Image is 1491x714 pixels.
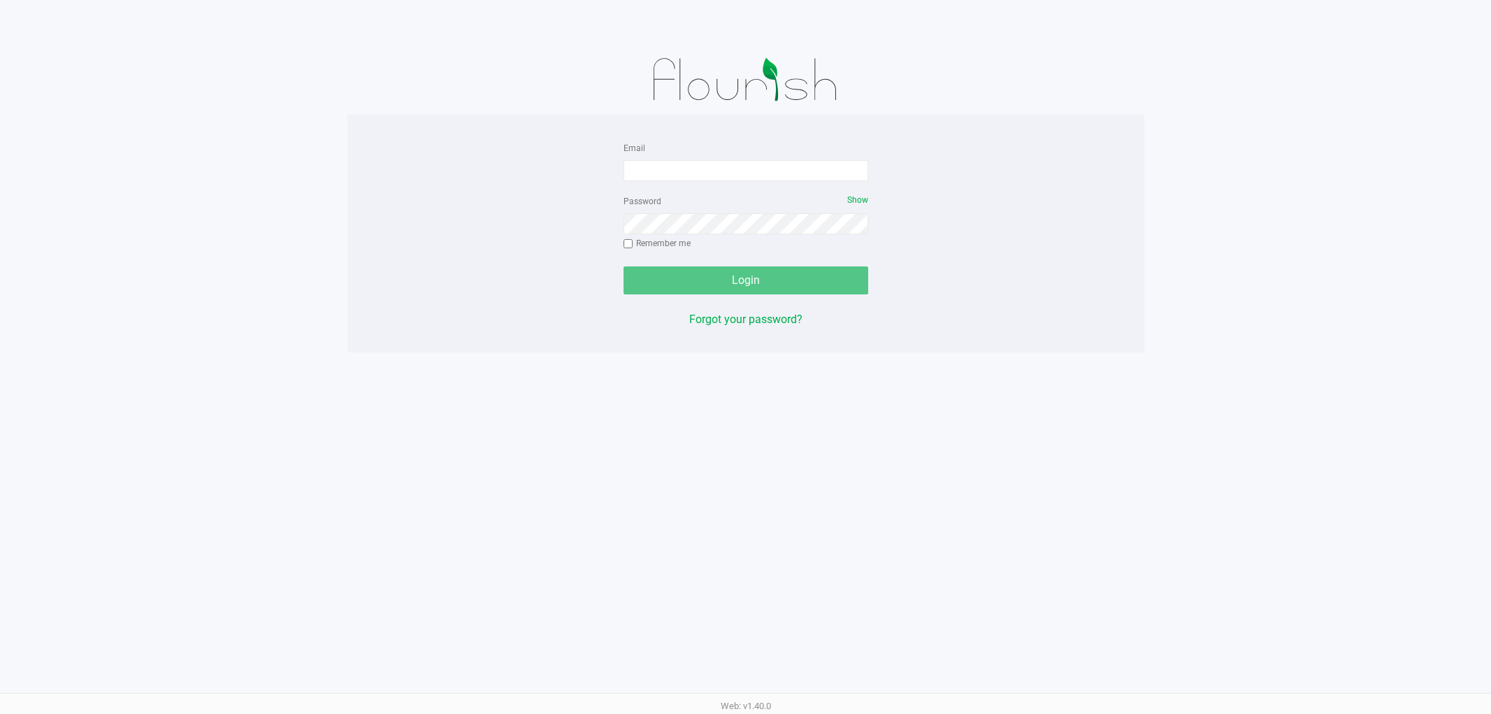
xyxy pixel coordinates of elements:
input: Remember me [624,239,633,249]
label: Remember me [624,237,691,250]
label: Password [624,195,661,208]
span: Show [847,195,868,205]
label: Email [624,142,645,155]
span: Web: v1.40.0 [721,701,771,711]
button: Forgot your password? [689,311,802,328]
